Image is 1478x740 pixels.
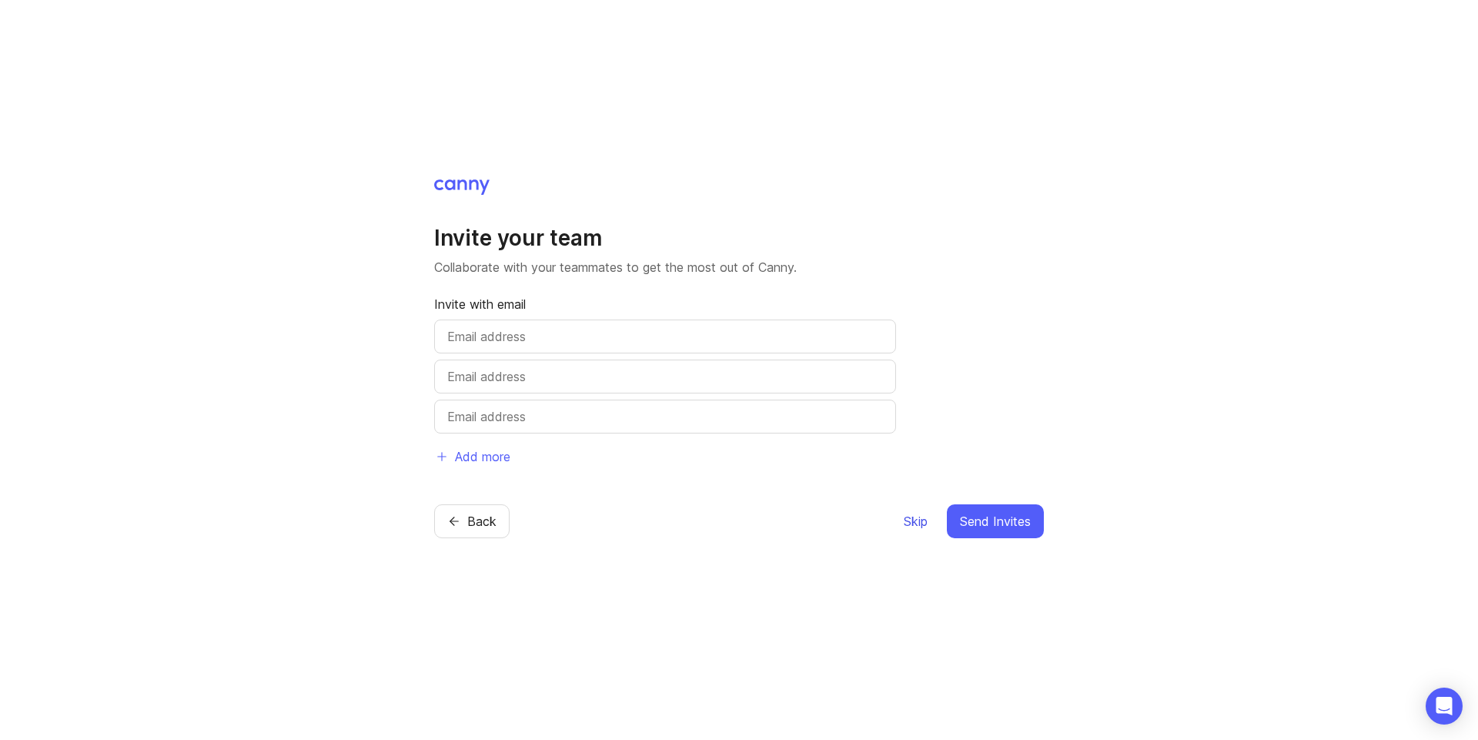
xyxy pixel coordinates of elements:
button: Add more [434,440,511,474]
h1: Invite your team [434,224,1044,252]
span: Send Invites [960,512,1031,531]
input: Email address [447,327,883,346]
p: Collaborate with your teammates to get the most out of Canny. [434,258,1044,276]
input: Email address [447,367,883,386]
img: Canny Home [434,179,490,195]
span: Back [467,512,497,531]
input: Email address [447,407,883,426]
p: Invite with email [434,295,896,313]
button: Back [434,504,510,538]
button: Skip [903,504,928,538]
span: Add more [455,447,510,466]
div: Open Intercom Messenger [1426,688,1463,725]
button: Send Invites [947,504,1044,538]
span: Skip [904,512,928,531]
